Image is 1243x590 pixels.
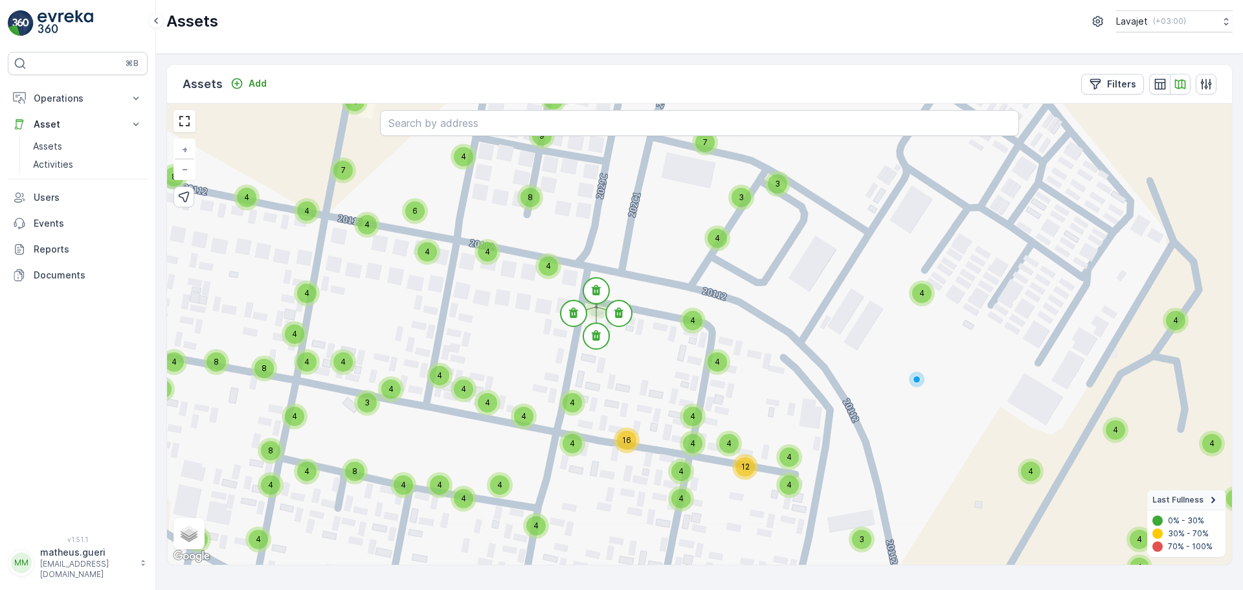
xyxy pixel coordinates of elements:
[342,459,368,484] div: 8
[1081,74,1144,95] button: Filters
[919,288,924,298] span: 4
[716,431,742,457] div: 4
[690,315,695,325] span: 4
[34,92,122,105] p: Operations
[203,349,229,375] div: 8
[1199,431,1225,457] div: 4
[1168,516,1204,526] p: 0% - 30%
[690,438,695,448] span: 4
[341,357,346,367] span: 4
[1028,466,1033,476] span: 4
[182,163,188,174] span: −
[28,155,148,174] a: Activities
[342,89,368,115] div: 4
[787,480,792,490] span: 4
[170,548,213,565] img: Google
[776,472,802,498] div: 4
[535,253,561,279] div: 4
[678,494,684,503] span: 4
[1137,562,1142,572] span: 4
[570,438,575,448] span: 4
[175,159,194,179] a: Zoom Out
[475,239,500,265] div: 4
[1126,527,1152,552] div: 4
[1126,554,1152,580] div: 4
[551,95,556,104] span: 9
[268,446,273,455] span: 8
[304,206,309,216] span: 4
[594,302,599,312] span: 4
[170,548,213,565] a: Open this area in Google Maps (opens a new window)
[40,559,133,580] p: [EMAIL_ADDRESS][DOMAIN_NAME]
[461,494,466,503] span: 4
[258,472,284,498] div: 4
[539,131,544,141] span: 9
[1137,534,1142,544] span: 4
[1209,438,1215,448] span: 4
[8,10,34,36] img: logo
[40,546,133,559] p: matheus.gueri
[256,534,261,544] span: 4
[172,357,177,367] span: 4
[8,536,148,543] span: v 1.51.1
[859,534,864,544] span: 3
[1113,425,1118,435] span: 4
[244,192,249,202] span: 4
[172,172,177,181] span: 8
[8,111,148,137] button: Asset
[294,349,320,375] div: 4
[528,192,533,202] span: 8
[739,192,744,202] span: 3
[1152,495,1204,505] span: Last Fullness
[34,118,122,131] p: Asset
[451,486,476,512] div: 4
[1103,417,1128,443] div: 4
[715,233,720,243] span: 4
[741,462,750,471] span: 12
[849,527,875,552] div: 3
[776,444,802,470] div: 4
[1153,16,1186,27] p: ( +03:00 )
[523,513,549,539] div: 4
[437,370,442,380] span: 4
[262,363,267,373] span: 8
[225,76,272,91] button: Add
[175,111,194,131] a: View Fullscreen
[425,247,430,256] span: 4
[909,280,935,306] div: 4
[182,144,188,155] span: +
[8,185,148,210] a: Users
[497,480,502,490] span: 4
[1168,528,1209,539] p: 30% - 70%
[559,431,585,457] div: 4
[161,349,187,375] div: 4
[622,435,631,445] span: 16
[487,472,513,498] div: 4
[401,480,406,490] span: 4
[34,269,142,282] p: Documents
[614,427,640,453] div: 16
[294,280,320,306] div: 4
[692,130,718,155] div: 7
[1107,78,1136,91] p: Filters
[282,321,308,347] div: 4
[1116,15,1148,28] p: Lavajet
[304,288,309,298] span: 4
[726,438,732,448] span: 4
[352,96,357,106] span: 4
[175,519,203,548] a: Layers
[330,157,356,183] div: 7
[427,363,453,389] div: 4
[1173,315,1178,325] span: 4
[570,398,575,407] span: 4
[364,398,370,407] span: 3
[214,357,219,367] span: 8
[1116,10,1233,32] button: Lavajet(+03:00)
[732,454,758,480] div: 12
[680,308,706,334] div: 4
[559,390,585,416] div: 4
[511,403,537,429] div: 4
[668,459,694,484] div: 4
[412,206,418,216] span: 6
[380,110,1019,136] input: Search by address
